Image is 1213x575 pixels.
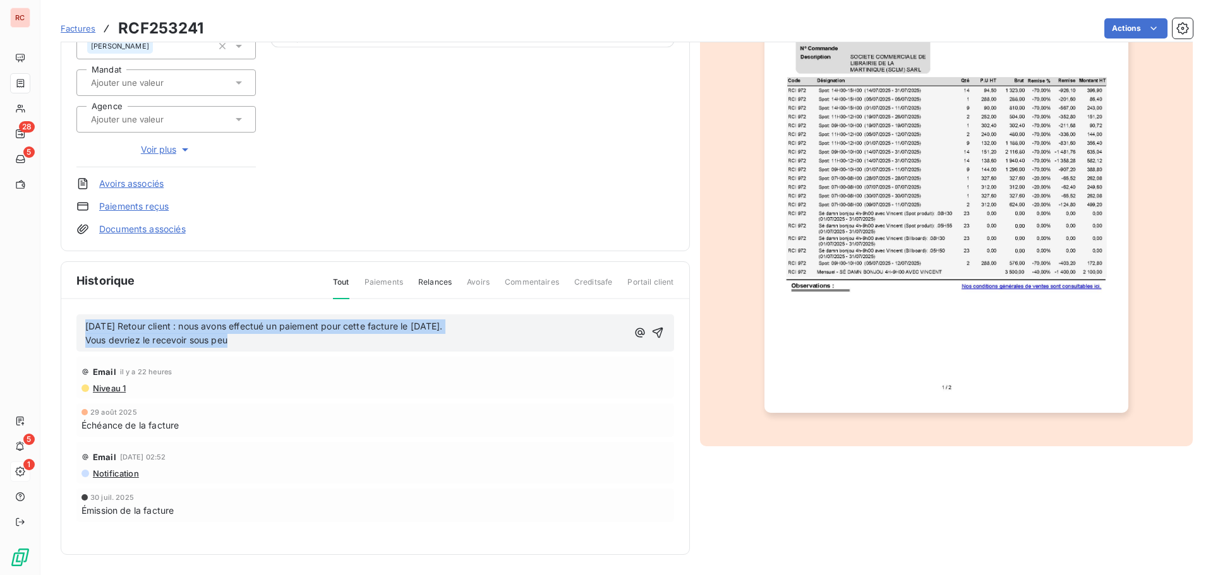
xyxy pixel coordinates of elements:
[23,434,35,445] span: 5
[99,223,186,235] a: Documents associés
[81,504,174,517] span: Émission de la facture
[90,114,217,125] input: Ajouter une valeur
[627,276,673,298] span: Portail client
[1104,18,1168,39] button: Actions
[61,23,95,33] span: Factures
[76,272,135,289] span: Historique
[10,8,30,28] div: RC
[91,42,149,50] span: [PERSON_NAME]
[85,335,227,345] span: Vous devriez le recevoir sous peu
[99,200,169,213] a: Paiements reçus
[85,321,443,331] span: [DATE] Retour client : nous avons effectué un paiement pour cette facture le [DATE].
[61,22,95,35] a: Factures
[418,276,452,298] span: Relances
[90,494,134,501] span: 30 juil. 2025
[76,143,256,157] button: Voir plus
[365,276,403,298] span: Paiements
[120,368,172,376] span: il y a 22 heures
[574,276,613,298] span: Creditsafe
[505,276,559,298] span: Commentaires
[93,367,116,377] span: Email
[19,121,35,133] span: 28
[90,77,217,88] input: Ajouter une valeur
[1170,532,1200,562] iframe: Intercom live chat
[23,459,35,470] span: 1
[90,408,137,416] span: 29 août 2025
[141,143,191,156] span: Voir plus
[118,17,203,40] h3: RCF253241
[333,276,349,299] span: Tout
[10,547,30,567] img: Logo LeanPay
[93,452,116,462] span: Email
[92,383,126,393] span: Niveau 1
[23,146,35,158] span: 5
[120,453,166,461] span: [DATE] 02:52
[467,276,490,298] span: Avoirs
[81,418,179,432] span: Échéance de la facture
[99,177,164,190] a: Avoirs associés
[92,468,139,478] span: Notification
